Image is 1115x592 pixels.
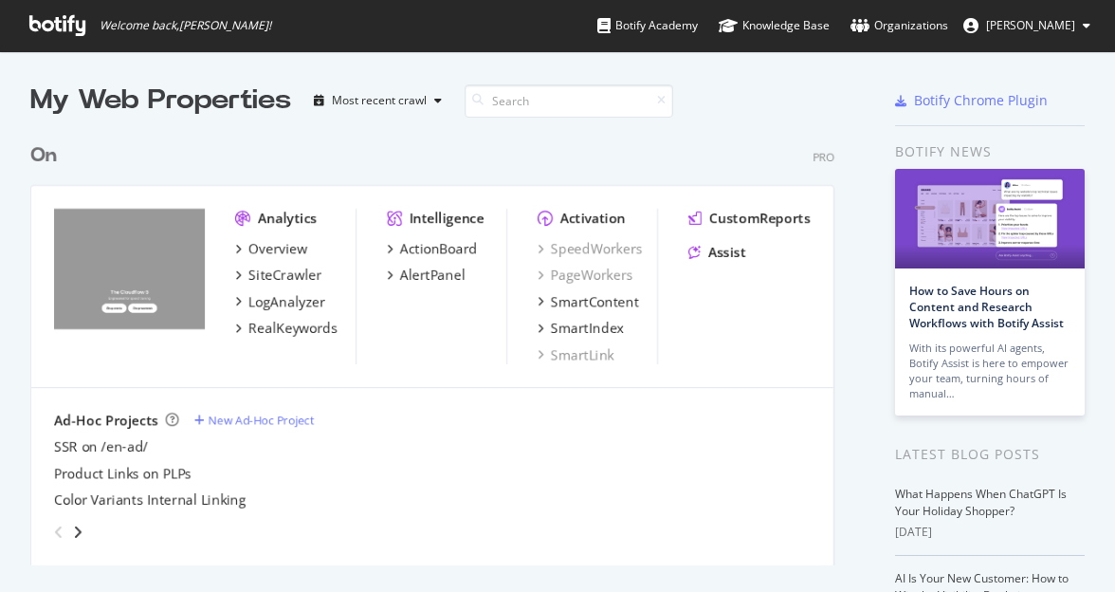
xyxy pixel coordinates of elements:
[400,266,466,285] div: AlertPanel
[895,91,1048,110] a: Botify Chrome Plugin
[387,266,466,285] a: AlertPanel
[551,292,639,311] div: SmartContent
[54,437,148,456] a: SSR on /en-ad/
[248,239,307,258] div: Overview
[248,292,325,311] div: LogAnalyzer
[538,319,624,338] a: SmartIndex
[306,85,449,116] button: Most recent crawl
[209,412,314,428] div: New Ad-Hoc Project
[54,411,158,430] div: Ad-Hoc Projects
[895,486,1067,519] a: What Happens When ChatGPT Is Your Holiday Shopper?
[688,243,746,262] a: Assist
[30,142,57,170] div: On
[71,523,84,542] div: angle-right
[46,517,71,547] div: angle-left
[235,239,307,258] a: Overview
[258,209,317,228] div: Analytics
[54,464,192,483] a: Product Links on PLPs
[400,239,478,258] div: ActionBoard
[387,239,478,258] a: ActionBoard
[54,209,205,329] img: www.on-running.com
[895,169,1085,268] img: How to Save Hours on Content and Research Workflows with Botify Assist
[895,524,1085,541] div: [DATE]
[465,84,673,118] input: Search
[719,16,830,35] div: Knowledge Base
[688,209,811,228] a: CustomReports
[54,490,247,509] a: Color Variants Internal Linking
[709,209,811,228] div: CustomReports
[560,209,626,228] div: Activation
[235,266,321,285] a: SiteCrawler
[30,120,850,565] div: grid
[895,444,1085,465] div: Latest Blog Posts
[332,95,427,106] div: Most recent crawl
[708,243,746,262] div: Assist
[914,91,1048,110] div: Botify Chrome Plugin
[100,18,271,33] span: Welcome back, [PERSON_NAME] !
[948,10,1106,41] button: [PERSON_NAME]
[538,266,633,285] a: PageWorkers
[235,292,325,311] a: LogAnalyzer
[538,345,614,364] a: SmartLink
[551,319,624,338] div: SmartIndex
[909,341,1070,401] div: With its powerful AI agents, Botify Assist is here to empower your team, turning hours of manual…
[235,319,338,338] a: RealKeywords
[538,292,639,311] a: SmartContent
[538,239,643,258] a: SpeedWorkers
[986,17,1075,33] span: Maximilian Woelfle
[813,149,834,165] div: Pro
[30,142,64,170] a: On
[248,266,321,285] div: SiteCrawler
[909,283,1064,331] a: How to Save Hours on Content and Research Workflows with Botify Assist
[895,141,1085,162] div: Botify news
[410,209,484,228] div: Intelligence
[30,82,291,120] div: My Web Properties
[597,16,698,35] div: Botify Academy
[248,319,338,338] div: RealKeywords
[194,412,314,428] a: New Ad-Hoc Project
[850,16,948,35] div: Organizations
